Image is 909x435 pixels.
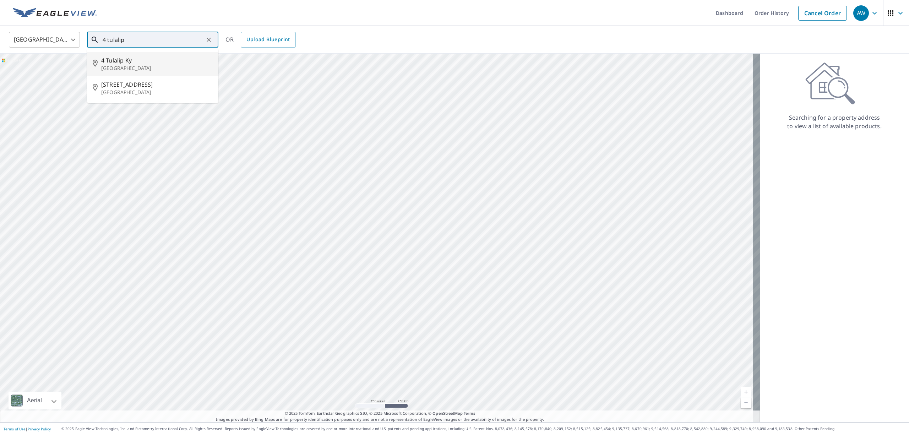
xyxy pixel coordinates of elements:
[853,5,869,21] div: AW
[101,89,213,96] p: [GEOGRAPHIC_DATA]
[101,80,213,89] span: [STREET_ADDRESS]
[101,65,213,72] p: [GEOGRAPHIC_DATA]
[101,56,213,65] span: 4 Tulalip Ky
[798,6,847,21] a: Cancel Order
[9,30,80,50] div: [GEOGRAPHIC_DATA]
[103,30,204,50] input: Search by address or latitude-longitude
[741,397,751,408] a: Current Level 5, Zoom Out
[225,32,296,48] div: OR
[61,426,905,431] p: © 2025 Eagle View Technologies, Inc. and Pictometry International Corp. All Rights Reserved. Repo...
[741,387,751,397] a: Current Level 5, Zoom In
[464,410,475,416] a: Terms
[285,410,475,417] span: © 2025 TomTom, Earthstar Geographics SIO, © 2025 Microsoft Corporation, ©
[28,426,51,431] a: Privacy Policy
[25,392,44,409] div: Aerial
[204,35,214,45] button: Clear
[13,8,97,18] img: EV Logo
[787,113,882,130] p: Searching for a property address to view a list of available products.
[9,392,61,409] div: Aerial
[4,427,51,431] p: |
[246,35,290,44] span: Upload Blueprint
[241,32,295,48] a: Upload Blueprint
[4,426,26,431] a: Terms of Use
[432,410,462,416] a: OpenStreetMap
